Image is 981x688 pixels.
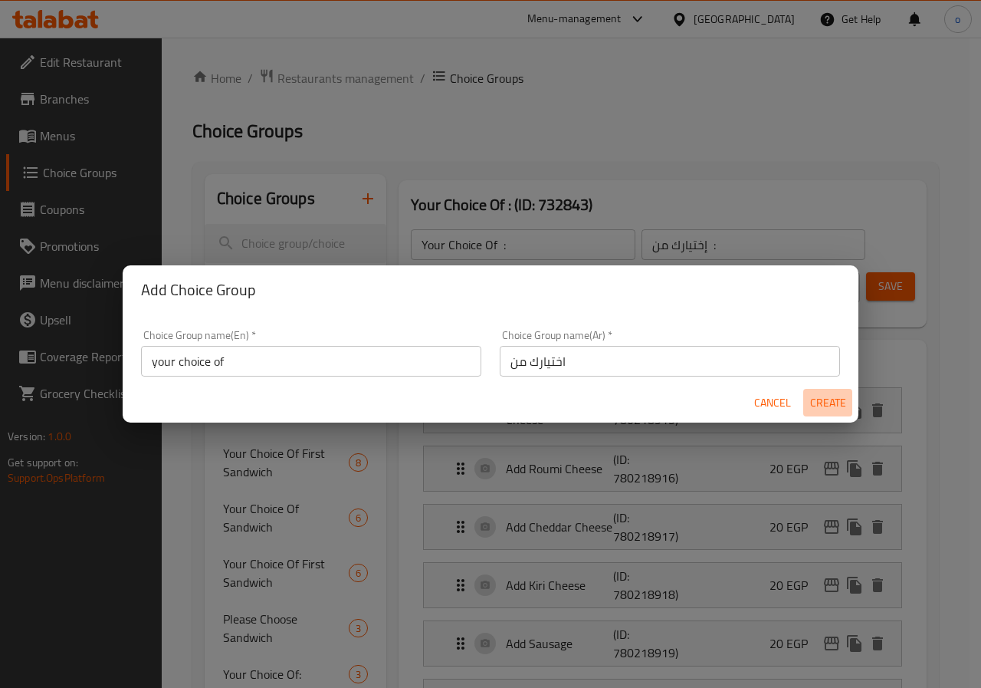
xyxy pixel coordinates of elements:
h2: Add Choice Group [141,278,840,302]
button: Create [803,389,852,417]
input: Please enter Choice Group name(en) [141,346,481,377]
button: Cancel [748,389,797,417]
input: Please enter Choice Group name(ar) [500,346,840,377]
span: Create [809,393,846,413]
span: Cancel [754,393,791,413]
